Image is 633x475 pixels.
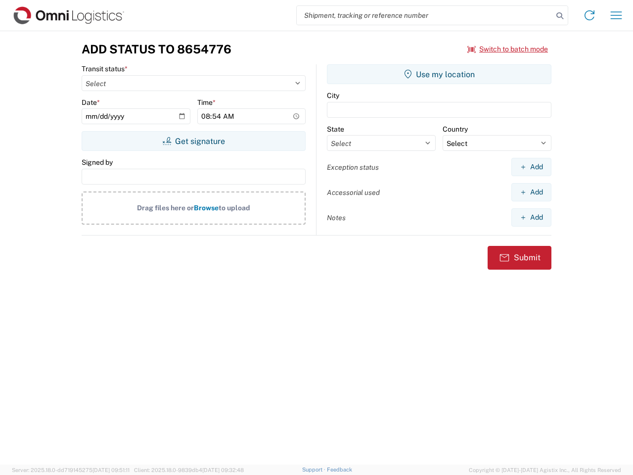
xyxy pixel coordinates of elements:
[511,158,551,176] button: Add
[134,467,244,473] span: Client: 2025.18.0-9839db4
[511,183,551,201] button: Add
[327,213,346,222] label: Notes
[488,246,551,270] button: Submit
[467,41,548,57] button: Switch to batch mode
[194,204,219,212] span: Browse
[327,125,344,134] label: State
[137,204,194,212] span: Drag files here or
[82,131,306,151] button: Get signature
[297,6,553,25] input: Shipment, tracking or reference number
[469,466,621,475] span: Copyright © [DATE]-[DATE] Agistix Inc., All Rights Reserved
[202,467,244,473] span: [DATE] 09:32:48
[92,467,130,473] span: [DATE] 09:51:11
[443,125,468,134] label: Country
[82,64,128,73] label: Transit status
[327,188,380,197] label: Accessorial used
[511,208,551,227] button: Add
[82,42,231,56] h3: Add Status to 8654776
[327,467,352,473] a: Feedback
[327,91,339,100] label: City
[302,467,327,473] a: Support
[197,98,216,107] label: Time
[12,467,130,473] span: Server: 2025.18.0-dd719145275
[219,204,250,212] span: to upload
[82,98,100,107] label: Date
[82,158,113,167] label: Signed by
[327,163,379,172] label: Exception status
[327,64,551,84] button: Use my location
